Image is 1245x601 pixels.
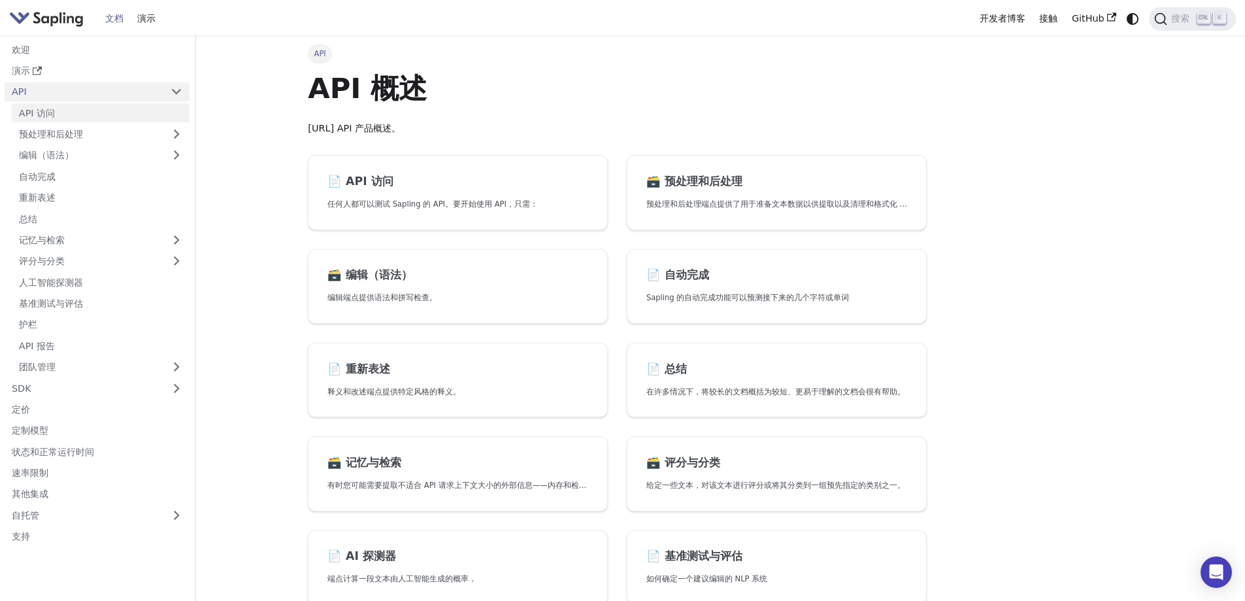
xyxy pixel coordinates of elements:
font: AI 探测器 [346,549,396,562]
a: 演示 [5,61,190,80]
a: 速率限制 [5,464,190,483]
font: [URL] API 产品概述。 [308,123,401,133]
font: API [12,86,27,97]
nav: 面包屑 [308,44,927,63]
font: 预处理和后处理 [19,129,83,139]
p: 给定一些文本，对该文本进行评分或将其分类到一组预先指定的类别之一。 [646,479,907,492]
font: 记忆与检索 [346,456,401,469]
font: 支持 [12,531,30,541]
font: 给定一些文本，对该文本进行评分或将其分类到一组预先指定的类别之一。 [646,481,905,490]
font: 重新表述 [19,192,56,203]
p: Sapling 的自动完成功能可以预测接下来的几个字符或单词 [646,292,907,304]
font: 接触 [1039,13,1057,24]
font: 评分与分类 [19,256,65,266]
font: 总结 [19,214,37,224]
font: 欢迎 [12,44,30,55]
button: 展开侧边栏类别“SDK” [163,379,190,398]
button: 搜索 (Ctrl+K) [1149,7,1236,31]
a: 文档 [98,9,131,29]
a: Sapling.ai [9,9,88,28]
h2: 评分与分类 [646,456,907,470]
font: API 报告 [19,341,55,351]
font: 重新表述 [346,362,390,375]
font: 编辑端点提供语法和拼写检查。 [327,293,437,302]
a: 开发者博客 [972,9,1033,29]
a: 编辑（语法） [12,146,190,165]
h2: 编辑（语法） [327,268,588,283]
a: 欢迎 [5,40,190,59]
a: 评分与分类 [12,252,190,271]
p: 编辑端点提供语法和拼写检查。 [327,292,588,304]
a: 🗃️ 编辑（语法）编辑端点提供语法和拼写检查。 [308,249,608,324]
font: 编辑（语法） [19,150,74,160]
p: 有时您可能需要提取不适合 API 请求上下文大小的外部信息——内存和检索可以实现这一点。 [327,479,588,492]
a: 总结 [12,209,190,228]
font: 预处理和后处理 [665,175,742,188]
font: 自动完成 [19,171,56,182]
div: 打开 Intercom Messenger [1201,557,1232,588]
a: 自动完成 [12,167,190,186]
font: 其他集成 [12,489,48,499]
a: 记忆与检索 [12,231,190,250]
font: 任何人都可以测试 Sapling 的 API。要开始使用 API，只需： [327,199,538,209]
font: 基准测试与评估 [19,298,83,309]
font: 定制模型 [12,425,48,436]
h2: 人工智能探测器 [327,549,588,564]
p: 如何确定一个建议编辑的 NLP 系统 [646,573,907,585]
a: 📄️ 总结在许多情况下，将较长的文档概括为较短、更易于理解的文档会很有帮助。 [627,343,927,418]
font: GitHub [1072,13,1104,24]
a: API 访问 [12,103,190,122]
font: 开发者博客 [980,13,1025,24]
a: 其他集成 [5,485,190,504]
h2: 总结 [646,362,907,377]
font: 自动完成 [665,268,709,281]
font: 在许多情况下，将较长的文档概括为较短、更易于理解的文档会很有帮助。 [646,387,905,396]
font: 文档 [105,13,124,24]
font: 📄️ [327,549,342,562]
font: API 概述 [308,72,427,105]
font: 总结 [665,362,687,375]
font: API 访问 [346,175,393,188]
font: 定价 [12,404,30,415]
font: 团队管理 [19,362,56,372]
font: SDK [12,383,31,394]
font: 🗃️ [327,456,342,469]
a: 重新表述 [12,188,190,207]
kbd: K [1213,12,1226,24]
a: 🗃️ 评分与分类给定一些文本，对该文本进行评分或将其分类到一组预先指定的类别之一。 [627,436,927,511]
font: 演示 [12,65,30,76]
p: 预处理和后处理端点提供了用于准备文本数据以供提取以及清理和格式化 API 返回的结果的工具。 [646,198,907,211]
font: Sapling 的自动完成功能可以预测接下来的几个字符或单词 [646,293,849,302]
a: 人工智能探测器 [12,273,190,292]
a: API [5,82,163,101]
font: 速率限制 [12,468,48,478]
font: 编辑（语法） [346,268,412,281]
h2: 记忆与检索 [327,456,588,470]
font: 演示 [137,13,156,24]
font: 状态和正常运行时间 [12,447,94,457]
a: 团队管理 [12,358,190,377]
img: Sapling.ai [9,9,84,28]
font: API 访问 [19,108,55,118]
font: 📄️ [646,549,661,562]
font: 📄️ [646,362,661,375]
a: 自托管 [5,506,190,524]
p: 端点计算一段文本由人工智能生成的概率， [327,573,588,585]
a: 📄️ 自动完成Sapling 的自动完成功能可以预测接下来的几个字符或单词 [627,249,927,324]
font: 如何确定一个建议编辑的 NLP 系统 [646,574,767,583]
font: 📄️ [327,175,342,188]
font: 释义和改述端点提供特定风格的释义。 [327,387,461,396]
a: GitHub [1065,9,1123,29]
a: SDK [5,379,163,398]
p: 任何人都可以测试 Sapling 的 API。要开始使用 API，只需： [327,198,588,211]
a: 🗃️ 记忆与检索有时您可能需要提取不适合 API 请求上下文大小的外部信息——内存和检索可以实现这一点。 [308,436,608,511]
font: API [314,49,326,58]
a: 接触 [1032,9,1065,29]
h2: 重新表述 [327,362,588,377]
a: 演示 [130,9,163,29]
a: 定制模型 [5,421,190,440]
a: 📄️ API 访问任何人都可以测试 Sapling 的 API。要开始使用 API，只需： [308,155,608,230]
p: 在许多情况下，将较长的文档概括为较短、更易于理解的文档会很有帮助。 [646,386,907,398]
font: 评分与分类 [665,456,720,469]
font: 预处理和后处理端点提供了用于准备文本数据以供提取以及清理和格式化 API 返回的结果的工具。 [646,199,985,209]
